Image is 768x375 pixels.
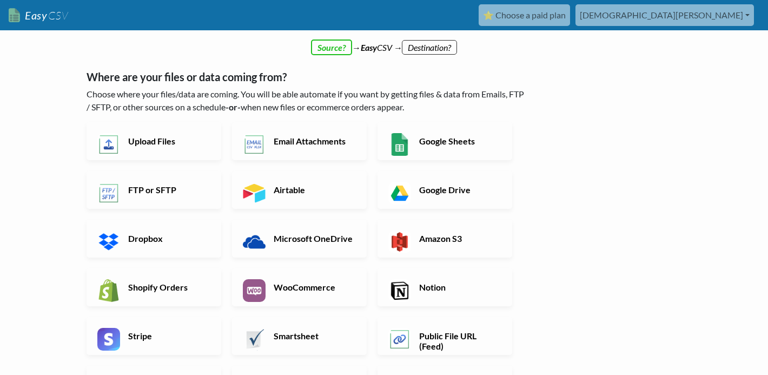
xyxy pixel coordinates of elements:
[125,331,210,341] h6: Stripe
[378,317,512,355] a: Public File URL (Feed)
[416,282,501,292] h6: Notion
[271,136,356,146] h6: Email Attachments
[125,136,210,146] h6: Upload Files
[271,331,356,341] h6: Smartsheet
[378,268,512,306] a: Notion
[271,282,356,292] h6: WooCommerce
[87,268,221,306] a: Shopify Orders
[47,9,68,22] span: CSV
[97,279,120,302] img: Shopify App & API
[226,102,241,112] b: -or-
[271,185,356,195] h6: Airtable
[87,122,221,160] a: Upload Files
[232,122,367,160] a: Email Attachments
[388,279,411,302] img: Notion App & API
[125,282,210,292] h6: Shopify Orders
[575,4,754,26] a: [DEMOGRAPHIC_DATA][PERSON_NAME]
[416,136,501,146] h6: Google Sheets
[243,231,266,253] img: Microsoft OneDrive App & API
[232,171,367,209] a: Airtable
[76,30,692,54] div: → CSV →
[232,220,367,258] a: Microsoft OneDrive
[87,70,527,83] h5: Where are your files or data coming from?
[87,317,221,355] a: Stripe
[97,182,120,205] img: FTP or SFTP App & API
[9,4,68,27] a: EasyCSV
[97,328,120,351] img: Stripe App & API
[243,279,266,302] img: WooCommerce App & API
[125,233,210,244] h6: Dropbox
[87,220,221,258] a: Dropbox
[97,231,120,253] img: Dropbox App & API
[125,185,210,195] h6: FTP or SFTP
[378,171,512,209] a: Google Drive
[243,182,266,205] img: Airtable App & API
[416,331,501,351] h6: Public File URL (Feed)
[388,182,411,205] img: Google Drive App & API
[479,4,570,26] a: ⭐ Choose a paid plan
[232,268,367,306] a: WooCommerce
[271,233,356,244] h6: Microsoft OneDrive
[388,133,411,156] img: Google Sheets App & API
[87,171,221,209] a: FTP or SFTP
[388,231,411,253] img: Amazon S3 App & API
[388,328,411,351] img: Public File URL App & API
[87,88,527,114] p: Choose where your files/data are coming. You will be able automate if you want by getting files &...
[416,185,501,195] h6: Google Drive
[243,328,266,351] img: Smartsheet App & API
[378,122,512,160] a: Google Sheets
[243,133,266,156] img: Email New CSV or XLSX File App & API
[232,317,367,355] a: Smartsheet
[378,220,512,258] a: Amazon S3
[97,133,120,156] img: Upload Files App & API
[416,233,501,244] h6: Amazon S3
